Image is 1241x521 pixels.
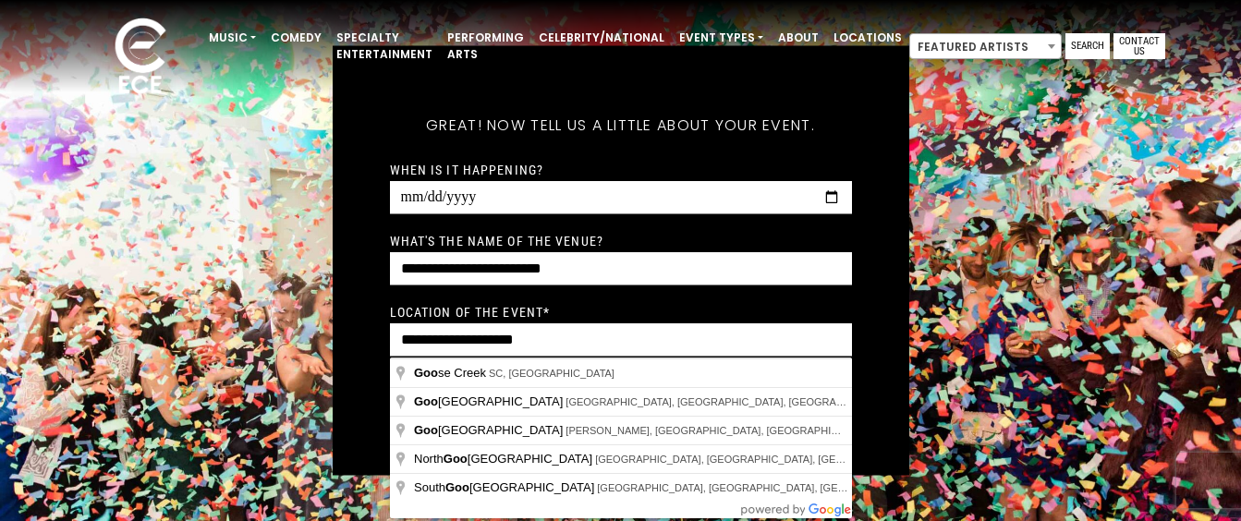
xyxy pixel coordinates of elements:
[1113,33,1165,59] a: Contact Us
[390,162,544,178] label: When is it happening?
[263,22,329,54] a: Comedy
[390,92,852,159] h5: Great! Now tell us a little about your event.
[1065,33,1110,59] a: Search
[489,368,614,379] span: SC, [GEOGRAPHIC_DATA]
[414,394,566,408] span: [GEOGRAPHIC_DATA]
[440,22,531,70] a: Performing Arts
[826,22,909,54] a: Locations
[390,233,603,249] label: What's the name of the venue?
[329,22,440,70] a: Specialty Entertainment
[94,13,187,103] img: ece_new_logo_whitev2-1.png
[566,425,872,436] span: [PERSON_NAME], [GEOGRAPHIC_DATA], [GEOGRAPHIC_DATA]
[531,22,672,54] a: Celebrity/National
[771,22,826,54] a: About
[201,22,263,54] a: Music
[910,34,1061,60] span: Featured Artists
[414,423,438,437] span: Goo
[445,480,469,494] span: Goo
[414,423,566,437] span: [GEOGRAPHIC_DATA]
[414,394,438,408] span: Goo
[414,366,489,380] span: se Creek
[414,366,438,380] span: Goo
[597,482,926,493] span: [GEOGRAPHIC_DATA], [GEOGRAPHIC_DATA], [GEOGRAPHIC_DATA]
[414,452,595,466] span: North [GEOGRAPHIC_DATA]
[444,452,468,466] span: Goo
[595,454,924,465] span: [GEOGRAPHIC_DATA], [GEOGRAPHIC_DATA], [GEOGRAPHIC_DATA]
[566,396,894,407] span: [GEOGRAPHIC_DATA], [GEOGRAPHIC_DATA], [GEOGRAPHIC_DATA]
[672,22,771,54] a: Event Types
[390,304,551,321] label: Location of the event
[414,480,597,494] span: South [GEOGRAPHIC_DATA]
[909,33,1062,59] span: Featured Artists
